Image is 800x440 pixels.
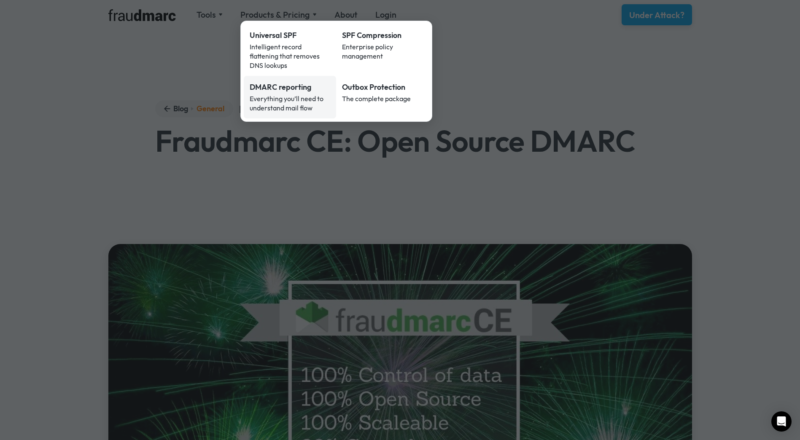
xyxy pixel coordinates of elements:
div: The complete package [342,94,423,103]
a: Universal SPFIntelligent record flattening that removes DNS lookups [244,24,337,76]
nav: Products & Pricing [240,21,432,122]
div: Outbox Protection [342,82,423,93]
div: Everything you’ll need to understand mail flow [250,94,331,113]
div: DMARC reporting [250,82,331,93]
a: SPF CompressionEnterprise policy management [336,24,429,76]
a: Outbox ProtectionThe complete package [336,76,429,118]
div: Enterprise policy management [342,42,423,61]
a: DMARC reportingEverything you’ll need to understand mail flow [244,76,337,118]
div: SPF Compression [342,30,423,41]
div: Intelligent record flattening that removes DNS lookups [250,42,331,70]
div: Open Intercom Messenger [771,411,792,432]
div: Universal SPF [250,30,331,41]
